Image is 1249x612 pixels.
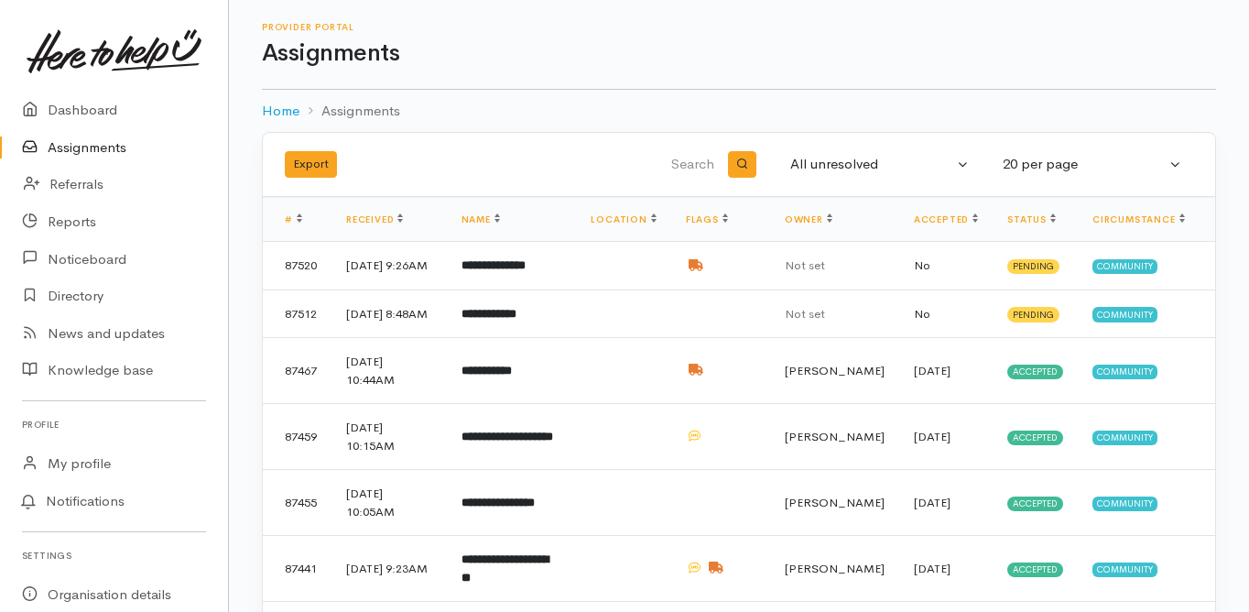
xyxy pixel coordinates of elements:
[914,363,950,378] time: [DATE]
[591,213,656,225] a: Location
[779,147,981,182] button: All unresolved
[785,213,832,225] a: Owner
[462,213,500,225] a: Name
[914,213,978,225] a: Accepted
[1092,365,1157,379] span: Community
[263,536,331,602] td: 87441
[914,306,930,322] span: No
[914,495,950,510] time: [DATE]
[1092,497,1157,511] span: Community
[331,536,447,602] td: [DATE] 9:23AM
[1092,563,1157,577] span: Community
[992,147,1193,182] button: 20 per page
[262,101,299,122] a: Home
[785,306,825,322] span: Not set
[331,242,447,290] td: [DATE] 9:26AM
[1003,154,1166,175] div: 20 per page
[785,363,885,378] span: [PERSON_NAME]
[263,470,331,536] td: 87455
[785,495,885,510] span: [PERSON_NAME]
[785,257,825,273] span: Not set
[686,213,728,225] a: Flags
[1092,307,1157,322] span: Community
[1007,497,1063,511] span: Accepted
[22,412,206,437] h6: Profile
[1007,431,1063,445] span: Accepted
[914,561,950,576] time: [DATE]
[331,404,447,470] td: [DATE] 10:15AM
[1092,431,1157,445] span: Community
[1092,213,1185,225] a: Circumstance
[331,290,447,338] td: [DATE] 8:48AM
[285,213,302,225] a: #
[1007,365,1063,379] span: Accepted
[785,561,885,576] span: [PERSON_NAME]
[790,154,953,175] div: All unresolved
[285,151,337,178] button: Export
[263,338,331,404] td: 87467
[263,242,331,290] td: 87520
[22,543,206,568] h6: Settings
[346,213,403,225] a: Received
[299,101,400,122] li: Assignments
[532,143,718,187] input: Search
[1007,213,1056,225] a: Status
[785,429,885,444] span: [PERSON_NAME]
[263,404,331,470] td: 87459
[914,257,930,273] span: No
[262,90,1216,133] nav: breadcrumb
[1007,563,1063,577] span: Accepted
[262,22,1216,32] h6: Provider Portal
[1007,259,1059,274] span: Pending
[1092,259,1157,274] span: Community
[263,290,331,338] td: 87512
[914,429,950,444] time: [DATE]
[262,40,1216,67] h1: Assignments
[331,338,447,404] td: [DATE] 10:44AM
[1007,307,1059,322] span: Pending
[331,470,447,536] td: [DATE] 10:05AM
